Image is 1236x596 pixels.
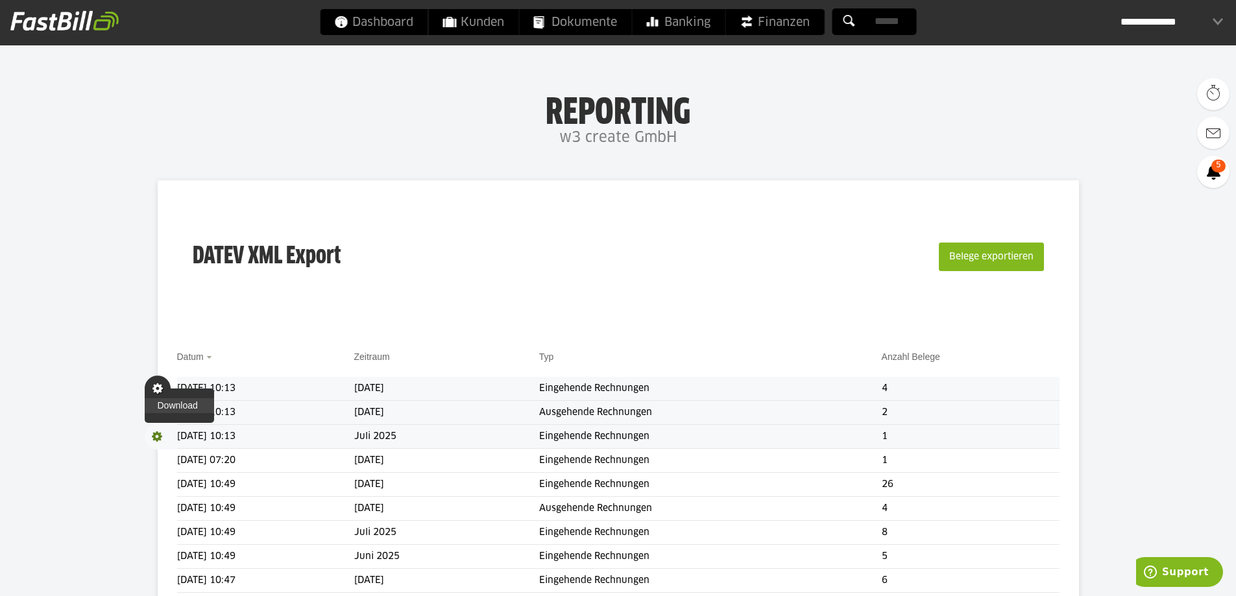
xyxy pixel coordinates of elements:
td: Juni 2025 [354,545,539,569]
td: Eingehende Rechnungen [539,569,882,593]
td: Juli 2025 [354,425,539,449]
td: Eingehende Rechnungen [539,473,882,497]
td: [DATE] 10:49 [177,497,354,521]
a: Kunden [428,9,518,35]
span: Dokumente [533,9,617,35]
td: 8 [882,521,1060,545]
td: Ausgehende Rechnungen [539,497,882,521]
h3: DATEV XML Export [193,215,341,298]
button: Belege exportieren [939,243,1044,271]
a: Download [145,398,214,413]
td: Juli 2025 [354,521,539,545]
td: [DATE] 07:20 [177,449,354,473]
span: Banking [646,9,710,35]
td: [DATE] [354,497,539,521]
td: [DATE] 10:47 [177,569,354,593]
img: sort_desc.gif [206,356,215,359]
td: [DATE] 10:13 [177,425,354,449]
td: 1 [882,449,1060,473]
td: [DATE] [354,569,539,593]
td: 4 [882,497,1060,521]
td: 2 [882,401,1060,425]
a: Zeitraum [354,352,390,362]
td: Eingehende Rechnungen [539,449,882,473]
td: [DATE] [354,377,539,401]
a: Datum [177,352,204,362]
a: Typ [539,352,554,362]
img: fastbill_logo_white.png [10,10,119,31]
td: 1 [882,425,1060,449]
span: Kunden [442,9,504,35]
td: 26 [882,473,1060,497]
td: [DATE] [354,401,539,425]
a: Dashboard [320,9,428,35]
td: Eingehende Rechnungen [539,377,882,401]
td: [DATE] [354,473,539,497]
a: Anzahl Belege [882,352,940,362]
td: Eingehende Rechnungen [539,425,882,449]
a: Banking [632,9,725,35]
td: 4 [882,377,1060,401]
td: [DATE] 10:49 [177,473,354,497]
td: [DATE] 10:13 [177,377,354,401]
td: Eingehende Rechnungen [539,521,882,545]
td: [DATE] 10:13 [177,401,354,425]
td: [DATE] 10:49 [177,521,354,545]
span: Finanzen [740,9,810,35]
h1: Reporting [130,91,1106,125]
td: Eingehende Rechnungen [539,545,882,569]
td: 5 [882,545,1060,569]
td: [DATE] [354,449,539,473]
td: 6 [882,569,1060,593]
span: Dashboard [334,9,413,35]
td: [DATE] 10:49 [177,545,354,569]
a: Finanzen [725,9,824,35]
a: Dokumente [519,9,631,35]
iframe: Öffnet ein Widget, in dem Sie weitere Informationen finden [1136,557,1223,590]
a: 5 [1197,156,1230,188]
span: 5 [1211,160,1226,173]
td: Ausgehende Rechnungen [539,401,882,425]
